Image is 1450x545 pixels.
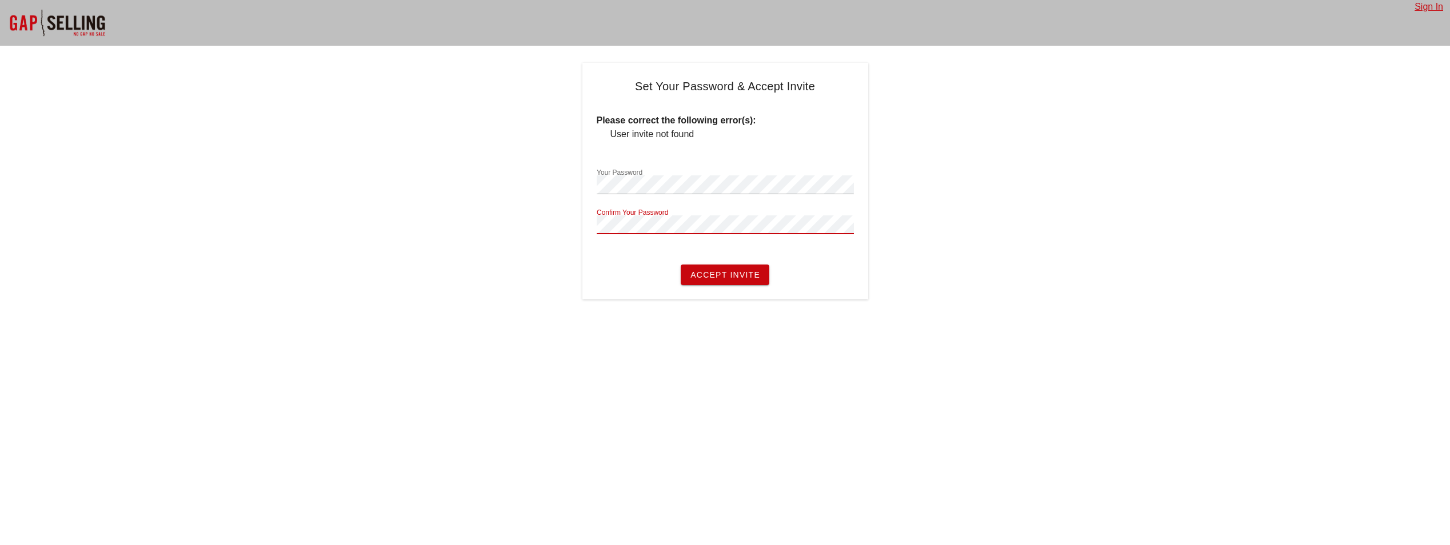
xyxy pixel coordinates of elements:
[681,265,769,285] button: Accept Invite
[597,77,854,95] h4: Set Your Password & Accept Invite
[597,169,642,177] label: Your Password
[597,115,756,125] b: Please correct the following error(s):
[597,209,668,217] label: Confirm Your Password
[1415,2,1443,11] a: Sign In
[610,127,854,141] li: User invite not found
[690,270,760,279] span: Accept Invite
